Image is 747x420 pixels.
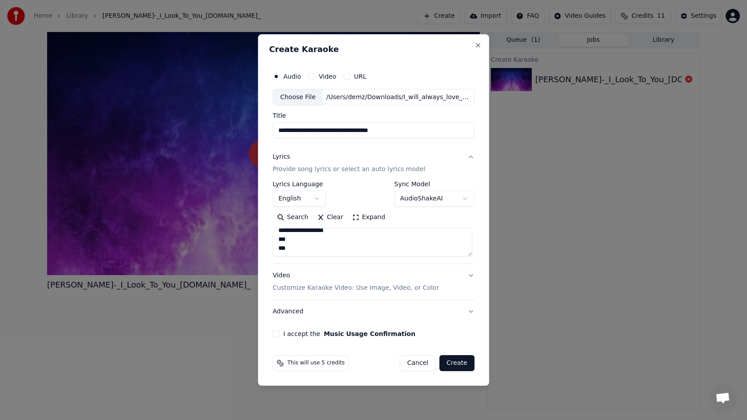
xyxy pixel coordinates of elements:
[394,181,474,188] label: Sync Model
[273,272,439,293] div: Video
[313,211,348,225] button: Clear
[400,355,436,371] button: Cancel
[348,211,390,225] button: Expand
[269,45,478,53] h2: Create Karaoke
[273,89,323,105] div: Choose File
[283,331,415,337] label: I accept the
[287,360,345,367] span: This will use 5 credits
[273,146,474,181] button: LyricsProvide song lyrics or select an auto lyrics model
[273,165,425,174] p: Provide song lyrics or select an auto lyrics model
[354,73,366,80] label: URL
[273,153,290,162] div: Lyrics
[273,284,439,292] p: Customize Karaoke Video: Use Image, Video, or Color
[273,181,326,188] label: Lyrics Language
[319,73,336,80] label: Video
[283,73,301,80] label: Audio
[273,211,313,225] button: Search
[324,331,415,337] button: I accept the
[273,181,474,264] div: LyricsProvide song lyrics or select an auto lyrics model
[273,264,474,300] button: VideoCustomize Karaoke Video: Use Image, Video, or Color
[323,93,474,102] div: /Users/demz/Downloads/I_will_always_love_U____Whitney_Houston_Naijapals.mp3
[273,113,474,119] label: Title
[273,300,474,323] button: Advanced
[439,355,474,371] button: Create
